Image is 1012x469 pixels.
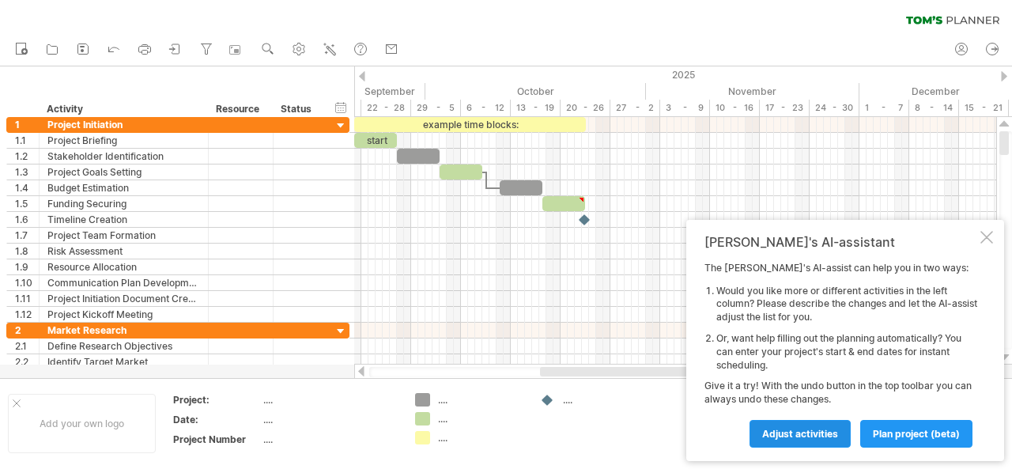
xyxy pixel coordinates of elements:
[47,244,200,259] div: Risk Assessment
[263,393,396,407] div: ....
[15,180,39,195] div: 1.4
[15,354,39,369] div: 2.2
[716,285,977,324] li: Would you like more or different activities in the left column? Please describe the changes and l...
[47,259,200,274] div: Resource Allocation
[15,196,39,211] div: 1.5
[563,393,649,407] div: ....
[561,100,610,116] div: 20 - 26
[47,275,200,290] div: Communication Plan Development
[15,259,39,274] div: 1.9
[438,393,524,407] div: ....
[760,100,810,116] div: 17 - 23
[281,101,315,117] div: Status
[15,244,39,259] div: 1.8
[216,101,264,117] div: Resource
[15,291,39,306] div: 1.11
[47,165,200,180] div: Project Goals Setting
[354,133,397,148] div: start
[15,212,39,227] div: 1.6
[438,431,524,444] div: ....
[716,332,977,372] li: Or, want help filling out the planning automatically? You can enter your project's start & end da...
[15,165,39,180] div: 1.3
[511,100,561,116] div: 13 - 19
[704,262,977,447] div: The [PERSON_NAME]'s AI-assist can help you in two ways: Give it a try! With the undo button in th...
[47,117,200,132] div: Project Initiation
[646,83,859,100] div: November 2025
[47,339,200,354] div: Define Research Objectives
[15,117,39,132] div: 1
[47,180,200,195] div: Budget Estimation
[461,100,511,116] div: 6 - 12
[361,100,411,116] div: 22 - 28
[47,307,200,322] div: Project Kickoff Meeting
[859,100,909,116] div: 1 - 7
[438,412,524,426] div: ....
[47,212,200,227] div: Timeline Creation
[47,101,199,117] div: Activity
[8,394,156,453] div: Add your own logo
[860,420,972,448] a: plan project (beta)
[750,420,851,448] a: Adjust activities
[263,433,396,446] div: ....
[660,100,710,116] div: 3 - 9
[15,149,39,164] div: 1.2
[610,100,660,116] div: 27 - 2
[47,196,200,211] div: Funding Securing
[15,323,39,338] div: 2
[47,323,200,338] div: Market Research
[173,393,260,407] div: Project:
[47,133,200,148] div: Project Briefing
[15,275,39,290] div: 1.10
[354,117,586,132] div: example time blocks:
[425,83,646,100] div: October 2025
[810,100,859,116] div: 24 - 30
[47,354,200,369] div: Identify Target Market
[47,149,200,164] div: Stakeholder Identification
[15,339,39,354] div: 2.1
[15,133,39,148] div: 1.1
[873,428,960,440] span: plan project (beta)
[15,228,39,243] div: 1.7
[173,413,260,426] div: Date:
[411,100,461,116] div: 29 - 5
[263,413,396,426] div: ....
[173,433,260,446] div: Project Number
[47,228,200,243] div: Project Team Formation
[762,428,838,440] span: Adjust activities
[959,100,1009,116] div: 15 - 21
[710,100,760,116] div: 10 - 16
[47,291,200,306] div: Project Initiation Document Creation
[15,307,39,322] div: 1.12
[909,100,959,116] div: 8 - 14
[704,234,977,250] div: [PERSON_NAME]'s AI-assistant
